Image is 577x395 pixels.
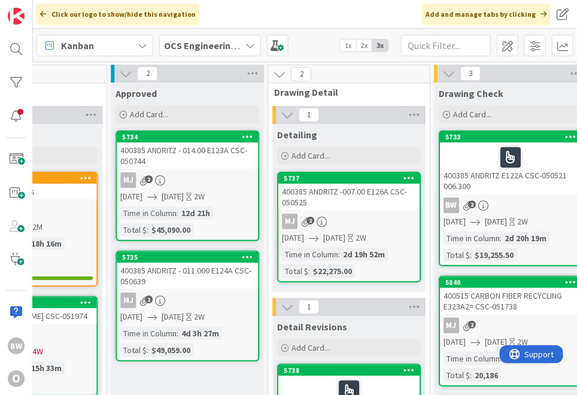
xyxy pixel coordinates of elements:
div: 5737 [284,174,420,183]
span: 2x [356,39,372,51]
span: [DATE] [485,336,507,348]
div: Total $ [282,265,308,278]
span: 2 [137,66,157,81]
span: Drawing Detail [274,86,415,98]
div: 5738 [284,366,420,375]
span: Add Card... [453,109,491,120]
a: 5735400385 ANDRITZ - 011.000 E124A CSC- 050639MJ[DATE][DATE]2WTime in Column:4d 3h 27mTotal $:$49... [116,251,259,361]
span: 2 [468,321,476,329]
span: : [500,232,502,245]
div: MJ [117,172,258,188]
div: 2d 18h 16m [17,237,65,250]
span: [DATE] [162,190,184,203]
span: 3x [372,39,388,51]
div: 4d 3h 27m [178,327,222,340]
span: [DATE] [162,311,184,323]
span: 1 [299,300,319,314]
div: 400385 ANDRITZ - 014.00 E123A CSC-050744 [117,142,258,169]
div: 4d 15h 33m [17,361,65,375]
input: Quick Filter... [401,35,491,56]
span: Support [25,2,54,16]
div: 5734 [122,133,258,141]
div: 2W [194,311,205,323]
span: Drawing Check [439,87,503,99]
div: $19,255.50 [472,248,517,262]
span: [DATE] [485,215,507,228]
span: : [177,206,178,220]
div: 5735 [122,253,258,262]
div: Total $ [120,344,147,357]
div: 2d 19h 52m [340,248,388,261]
span: 2 [291,67,311,81]
span: [DATE] [444,336,466,348]
div: Add and manage tabs by clicking [422,4,551,25]
div: 400385 ANDRITZ - 011.000 E124A CSC- 050639 [117,263,258,289]
div: BW [8,338,25,354]
span: Detail Revisions [277,321,347,333]
div: 5738 [278,365,420,376]
div: 5734400385 ANDRITZ - 014.00 E123A CSC-050744 [117,132,258,169]
div: 2W [517,336,528,348]
div: 5737400385 ANDRITZ -007.00 E126A CSC-050525 [278,173,420,210]
div: $49,059.00 [148,344,193,357]
div: 4W [32,345,43,358]
div: 2d 20h 19m [502,232,549,245]
span: : [308,265,310,278]
span: : [147,344,148,357]
div: 12d 21h [178,206,213,220]
div: MJ [278,214,420,229]
div: BW [444,197,459,213]
span: Approved [116,87,157,99]
div: 5735400385 ANDRITZ - 011.000 E124A CSC- 050639 [117,252,258,289]
div: $22,275.00 [310,265,355,278]
span: 2 [306,217,314,224]
span: : [338,248,340,261]
div: MJ [120,293,136,308]
div: MJ [282,214,297,229]
div: O [8,370,25,387]
div: 5734 [117,132,258,142]
a: 5734400385 ANDRITZ - 014.00 E123A CSC-050744MJ[DATE][DATE]2WTime in Column:12d 21hTotal $:$45,090.00 [116,130,259,241]
span: [DATE] [120,190,142,203]
span: 1 [299,108,319,122]
span: Kanban [61,38,94,53]
div: MJ [117,293,258,308]
a: 5737400385 ANDRITZ -007.00 E126A CSC-050525MJ[DATE][DATE]2WTime in Column:2d 19h 52mTotal $:$22,2... [277,172,421,282]
div: Total $ [444,248,470,262]
span: [DATE] [444,215,466,228]
b: OCS Engineering Department [165,39,292,51]
div: Time in Column [444,232,500,245]
span: [DATE] [282,232,304,244]
span: : [470,369,472,382]
div: Total $ [120,223,147,236]
div: Time in Column [120,327,177,340]
div: $45,090.00 [148,223,193,236]
span: : [147,223,148,236]
span: [DATE] [323,232,345,244]
div: MJ [120,172,136,188]
img: Visit kanbanzone.com [8,8,25,25]
span: 1x [340,39,356,51]
span: Detailing [277,129,317,141]
span: [DATE] [120,311,142,323]
div: 5737 [278,173,420,184]
span: 2 [145,175,153,183]
div: 5735 [117,252,258,263]
span: : [177,327,178,340]
div: MJ [444,318,459,333]
div: Time in Column [444,352,500,365]
div: 2M [32,221,42,233]
span: : [470,248,472,262]
div: 400385 ANDRITZ -007.00 E126A CSC-050525 [278,184,420,210]
span: 2 [468,200,476,208]
span: 2 [145,296,153,303]
span: Add Card... [291,150,330,161]
span: Add Card... [130,109,168,120]
div: 2W [517,215,528,228]
div: Time in Column [282,248,338,261]
div: 2W [194,190,205,203]
span: Add Card... [291,342,330,353]
div: Time in Column [120,206,177,220]
div: 20,186 [472,369,501,382]
span: 3 [460,66,481,81]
